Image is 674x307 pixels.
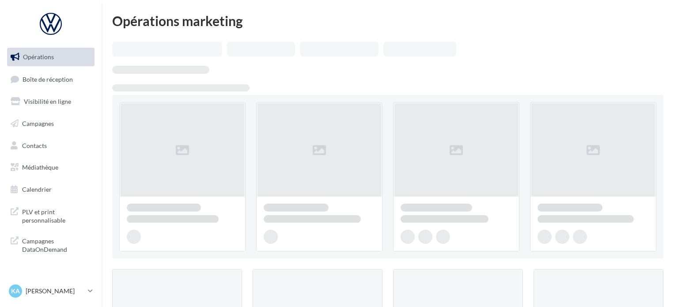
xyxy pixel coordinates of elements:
[5,231,96,258] a: Campagnes DataOnDemand
[112,14,663,27] div: Opérations marketing
[5,136,96,155] a: Contacts
[5,180,96,199] a: Calendrier
[22,206,91,225] span: PLV et print personnalisable
[24,98,71,105] span: Visibilité en ligne
[5,70,96,89] a: Boîte de réception
[22,186,52,193] span: Calendrier
[23,53,54,61] span: Opérations
[22,163,58,171] span: Médiathèque
[11,287,20,296] span: KA
[5,114,96,133] a: Campagnes
[22,120,54,127] span: Campagnes
[22,141,47,149] span: Contacts
[5,158,96,177] a: Médiathèque
[23,75,73,83] span: Boîte de réception
[5,48,96,66] a: Opérations
[5,92,96,111] a: Visibilité en ligne
[22,235,91,254] span: Campagnes DataOnDemand
[7,283,95,299] a: KA [PERSON_NAME]
[26,287,84,296] p: [PERSON_NAME]
[5,202,96,228] a: PLV et print personnalisable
